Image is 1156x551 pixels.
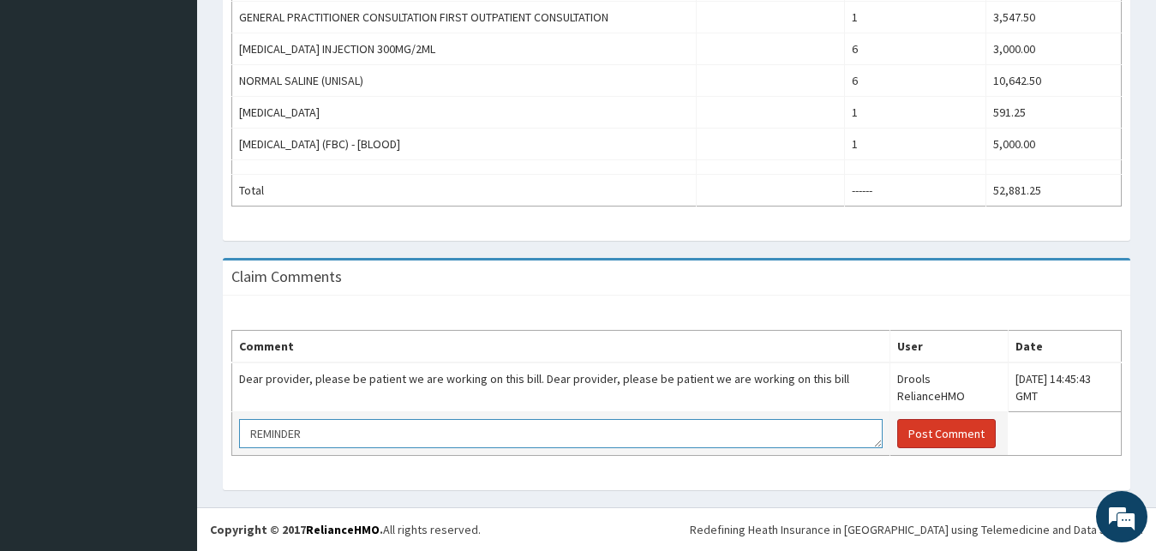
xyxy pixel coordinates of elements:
td: [MEDICAL_DATA] (FBC) - [BLOOD] [232,129,697,160]
td: 10,642.50 [985,65,1121,97]
td: Total [232,175,697,207]
button: Post Comment [897,419,996,448]
td: 52,881.25 [985,175,1121,207]
td: 1 [845,129,986,160]
td: Drools RelianceHMO [890,362,1009,412]
th: User [890,331,1009,363]
td: 3,000.00 [985,33,1121,65]
td: 591.25 [985,97,1121,129]
textarea: REMINDER [239,419,883,448]
div: Redefining Heath Insurance in [GEOGRAPHIC_DATA] using Telemedicine and Data Science! [690,521,1143,538]
td: NORMAL SALINE (UNISAL) [232,65,697,97]
a: RelianceHMO [306,522,380,537]
footer: All rights reserved. [197,507,1156,551]
td: [MEDICAL_DATA] [232,97,697,129]
th: Comment [232,331,890,363]
td: 1 [845,97,986,129]
td: GENERAL PRACTITIONER CONSULTATION FIRST OUTPATIENT CONSULTATION [232,2,697,33]
td: [MEDICAL_DATA] INJECTION 300MG/2ML [232,33,697,65]
th: Date [1008,331,1121,363]
h3: Claim Comments [231,269,342,284]
td: 6 [845,33,986,65]
td: 1 [845,2,986,33]
td: 5,000.00 [985,129,1121,160]
td: 6 [845,65,986,97]
td: ------ [845,175,986,207]
strong: Copyright © 2017 . [210,522,383,537]
td: [DATE] 14:45:43 GMT [1008,362,1121,412]
td: 3,547.50 [985,2,1121,33]
td: Dear provider, please be patient we are working on this bill. Dear provider, please be patient we... [232,362,890,412]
